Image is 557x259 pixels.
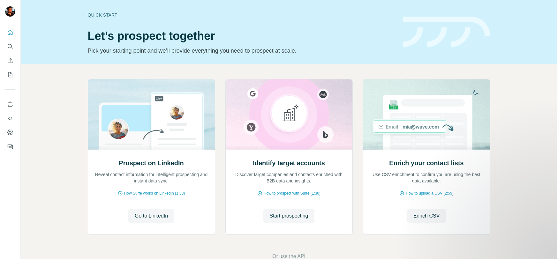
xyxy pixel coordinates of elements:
[88,30,395,42] h1: Let’s prospect together
[5,99,15,110] button: Use Surfe on LinkedIn
[119,159,184,167] h2: Prospect on LinkedIn
[407,209,446,223] button: Enrich CSV
[5,41,15,52] button: Search
[270,212,308,220] span: Start prospecting
[363,79,490,150] img: Enrich your contact lists
[135,212,168,220] span: Go to LinkedIn
[535,237,551,253] iframe: Intercom live chat
[5,6,15,17] img: Avatar
[88,79,215,150] img: Prospect on LinkedIn
[253,159,325,167] h2: Identify target accounts
[389,159,463,167] h2: Enrich your contact lists
[5,127,15,138] button: Dashboard
[94,171,208,184] p: Reveal contact information for intelligent prospecting and instant data sync.
[5,69,15,80] button: My lists
[5,113,15,124] button: Use Surfe API
[225,79,353,150] img: Identify target accounts
[124,190,185,196] span: How Surfe works on LinkedIn (1:58)
[88,46,395,55] p: Pick your starting point and we’ll provide everything you need to prospect at scale.
[370,171,484,184] p: Use CSV enrichment to confirm you are using the best data available.
[5,55,15,66] button: Enrich CSV
[413,212,440,220] span: Enrich CSV
[128,209,174,223] button: Go to LinkedIn
[5,141,15,152] button: Feedback
[5,27,15,38] button: Quick start
[403,17,490,48] img: banner
[264,190,320,196] span: How to prospect with Surfe (1:30)
[88,12,395,18] div: Quick start
[263,209,315,223] button: Start prospecting
[232,171,346,184] p: Discover target companies and contacts enriched with B2B data and insights.
[406,190,453,196] span: How to upload a CSV (2:59)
